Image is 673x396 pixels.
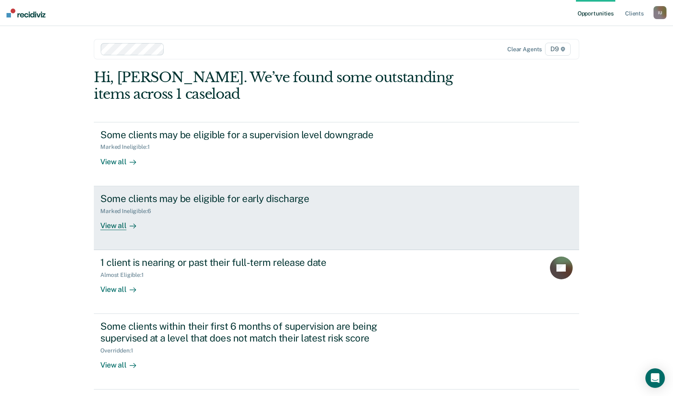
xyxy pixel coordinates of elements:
[100,150,146,166] div: View all
[100,279,146,294] div: View all
[94,314,579,389] a: Some clients within their first 6 months of supervision are being supervised at a level that does...
[100,208,157,215] div: Marked Ineligible : 6
[100,320,385,344] div: Some clients within their first 6 months of supervision are being supervised at a level that does...
[654,6,667,19] div: I U
[100,214,146,230] div: View all
[507,46,542,53] div: Clear agents
[100,272,150,279] div: Almost Eligible : 1
[100,144,156,150] div: Marked Ineligible : 1
[94,122,579,186] a: Some clients may be eligible for a supervision level downgradeMarked Ineligible:1View all
[6,9,45,17] img: Recidiviz
[94,250,579,314] a: 1 client is nearing or past their full-term release dateAlmost Eligible:1View all
[100,347,139,354] div: Overridden : 1
[545,43,571,56] span: D9
[94,186,579,250] a: Some clients may be eligible for early dischargeMarked Ineligible:6View all
[100,257,385,268] div: 1 client is nearing or past their full-term release date
[645,368,665,388] div: Open Intercom Messenger
[100,354,146,370] div: View all
[94,69,482,102] div: Hi, [PERSON_NAME]. We’ve found some outstanding items across 1 caseload
[100,193,385,205] div: Some clients may be eligible for early discharge
[100,129,385,141] div: Some clients may be eligible for a supervision level downgrade
[654,6,667,19] button: IU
